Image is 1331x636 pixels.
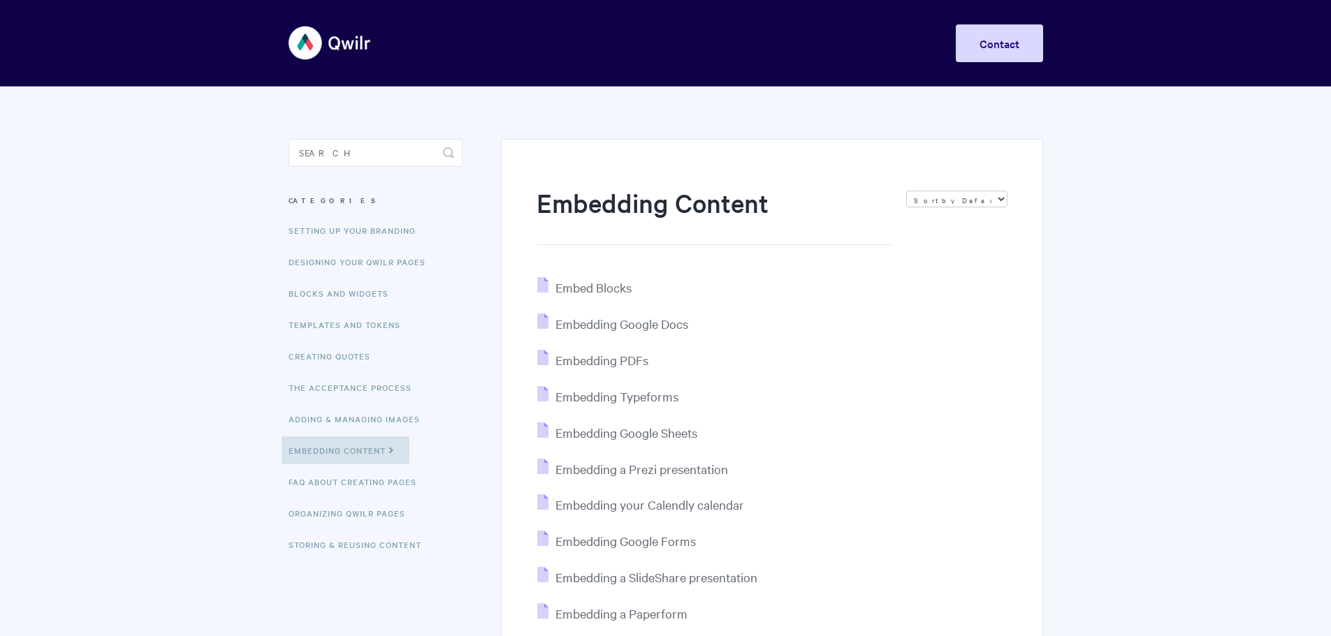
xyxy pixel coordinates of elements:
[537,533,696,549] a: Embedding Google Forms
[289,499,416,527] a: Organizing Qwilr Pages
[555,461,728,477] span: Embedding a Prezi presentation
[289,279,399,307] a: Blocks and Widgets
[956,24,1043,62] a: Contact
[282,436,409,464] a: Embedding Content
[289,216,426,244] a: Setting up your Branding
[289,248,436,276] a: Designing Your Qwilr Pages
[289,311,411,339] a: Templates and Tokens
[289,468,427,496] a: FAQ About Creating Pages
[289,139,463,167] input: Search
[537,352,648,368] a: Embedding PDFs
[555,424,697,441] span: Embedding Google Sheets
[537,569,757,585] a: Embedding a SlideShare presentation
[555,316,688,332] span: Embedding Google Docs
[289,188,463,213] h3: Categories
[289,531,432,559] a: Storing & Reusing Content
[537,605,688,621] a: Embedding a Paperform
[555,569,757,585] span: Embedding a SlideShare presentation
[537,461,728,477] a: Embedding a Prezi presentation
[537,496,744,512] a: Embedding your Calendly calendar
[537,185,892,245] h1: Embedding Content
[289,342,381,370] a: Creating Quotes
[906,191,1008,207] select: Page reloads on selection
[555,279,632,295] span: Embed Blocks
[537,424,697,441] a: Embedding Google Sheets
[537,279,632,295] a: Embed Blocks
[555,605,688,621] span: Embedding a Paperform
[555,533,696,549] span: Embedding Google Forms
[289,17,372,69] img: Qwilr Help Center
[289,405,430,433] a: Adding & Managing Images
[555,388,678,404] span: Embedding Typeforms
[537,388,678,404] a: Embedding Typeforms
[555,352,648,368] span: Embedding PDFs
[555,496,744,512] span: Embedding your Calendly calendar
[289,374,422,401] a: The Acceptance Process
[537,316,688,332] a: Embedding Google Docs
